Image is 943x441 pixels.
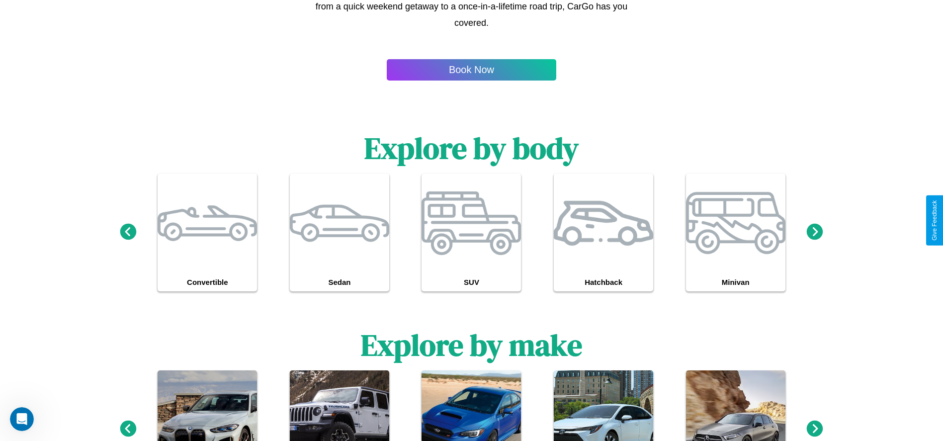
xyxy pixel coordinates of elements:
[290,273,389,291] h4: Sedan
[364,128,579,169] h1: Explore by body
[10,407,34,431] iframe: Intercom live chat
[387,59,556,81] button: Book Now
[422,273,521,291] h4: SUV
[931,200,938,241] div: Give Feedback
[686,273,785,291] h4: Minivan
[361,325,582,365] h1: Explore by make
[158,273,257,291] h4: Convertible
[554,273,653,291] h4: Hatchback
